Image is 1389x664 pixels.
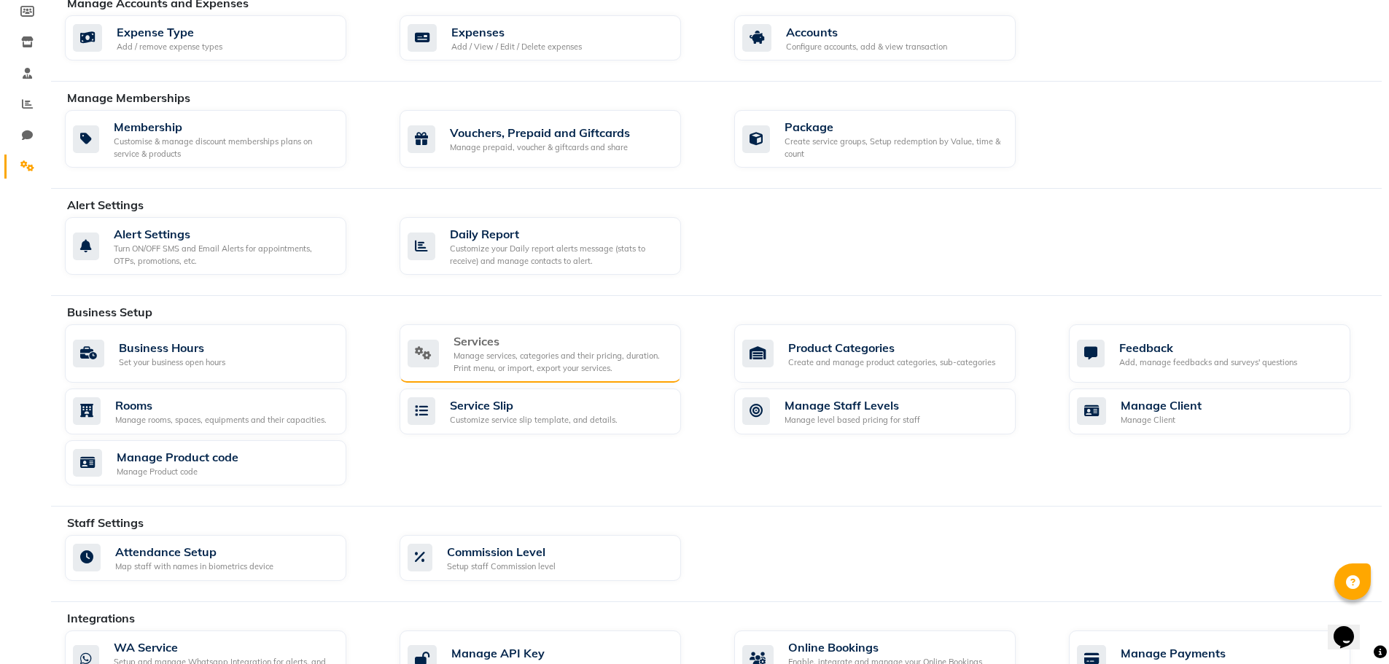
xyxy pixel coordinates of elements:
a: AccountsConfigure accounts, add & view transaction [734,15,1047,61]
div: Product Categories [788,339,995,356]
a: PackageCreate service groups, Setup redemption by Value, time & count [734,110,1047,168]
div: Manage API Key [451,644,575,662]
div: Customize your Daily report alerts message (stats to receive) and manage contacts to alert. [450,243,669,267]
div: Turn ON/OFF SMS and Email Alerts for appointments, OTPs, promotions, etc. [114,243,335,267]
div: Manage level based pricing for staff [785,414,920,426]
div: Attendance Setup [115,543,273,561]
div: Set your business open hours [119,356,225,369]
a: Product CategoriesCreate and manage product categories, sub-categories [734,324,1047,383]
div: Manage services, categories and their pricing, duration. Print menu, or import, export your servi... [454,350,669,374]
div: Map staff with names in biometrics device [115,561,273,573]
a: RoomsManage rooms, spaces, equipments and their capacities. [65,388,378,434]
div: Online Bookings [788,638,1004,656]
a: Manage ClientManage Client [1069,388,1382,434]
iframe: chat widget [1328,606,1374,649]
div: Add / remove expense types [117,41,222,53]
div: Manage Staff Levels [785,397,920,414]
div: Feedback [1119,339,1297,356]
div: Manage rooms, spaces, equipments and their capacities. [115,414,327,426]
div: Manage Client [1121,397,1202,414]
a: Business HoursSet your business open hours [65,324,378,383]
a: Attendance SetupMap staff with names in biometrics device [65,535,378,581]
div: Add, manage feedbacks and surveys' questions [1119,356,1297,369]
a: Daily ReportCustomize your Daily report alerts message (stats to receive) and manage contacts to ... [400,217,712,275]
div: Create and manage product categories, sub-categories [788,356,995,369]
div: Business Hours [119,339,225,356]
div: Create service groups, Setup redemption by Value, time & count [785,136,1004,160]
div: Customize service slip template, and details. [450,414,618,426]
div: Service Slip [450,397,618,414]
div: Services [454,332,669,350]
div: Commission Level [447,543,556,561]
a: Manage Product codeManage Product code [65,440,378,486]
div: Expenses [451,23,582,41]
div: Package [785,118,1004,136]
div: Vouchers, Prepaid and Giftcards [450,124,630,141]
div: Customise & manage discount memberships plans on service & products [114,136,335,160]
a: FeedbackAdd, manage feedbacks and surveys' questions [1069,324,1382,383]
div: Manage prepaid, voucher & giftcards and share [450,141,630,154]
div: Manage Payments [1121,644,1278,662]
a: Vouchers, Prepaid and GiftcardsManage prepaid, voucher & giftcards and share [400,110,712,168]
div: Accounts [786,23,947,41]
div: Manage Product code [117,448,238,466]
div: Membership [114,118,335,136]
a: Commission LevelSetup staff Commission level [400,535,712,581]
div: WA Service [114,638,335,656]
a: Expense TypeAdd / remove expense types [65,15,378,61]
a: ServicesManage services, categories and their pricing, duration. Print menu, or import, export yo... [400,324,712,383]
div: Configure accounts, add & view transaction [786,41,947,53]
a: Service SlipCustomize service slip template, and details. [400,388,712,434]
a: Manage Staff LevelsManage level based pricing for staff [734,388,1047,434]
a: ExpensesAdd / View / Edit / Delete expenses [400,15,712,61]
div: Add / View / Edit / Delete expenses [451,41,582,53]
a: MembershipCustomise & manage discount memberships plans on service & products [65,110,378,168]
div: Manage Client [1121,414,1202,426]
div: Expense Type [117,23,222,41]
div: Setup staff Commission level [447,561,556,573]
div: Rooms [115,397,327,414]
div: Daily Report [450,225,669,243]
div: Alert Settings [114,225,335,243]
div: Manage Product code [117,466,238,478]
a: Alert SettingsTurn ON/OFF SMS and Email Alerts for appointments, OTPs, promotions, etc. [65,217,378,275]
